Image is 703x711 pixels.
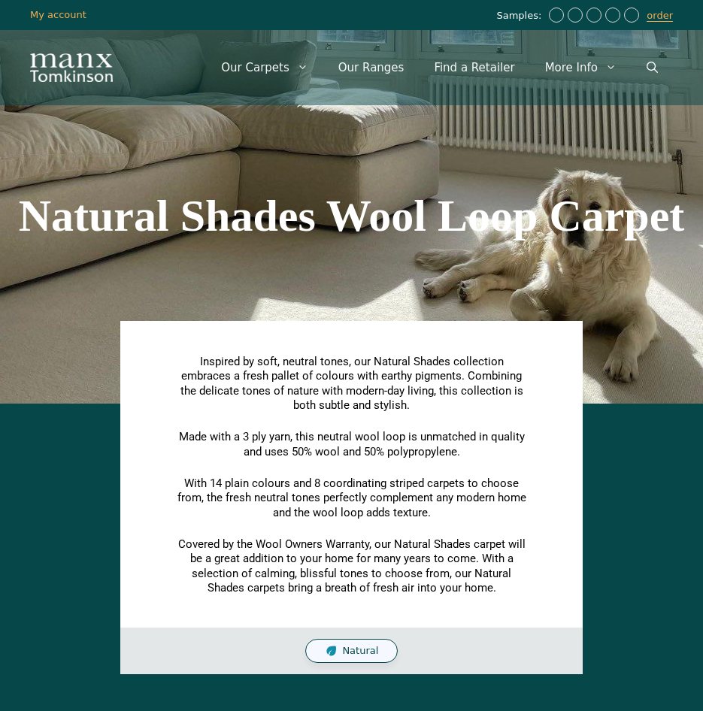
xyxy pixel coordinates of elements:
nav: Primary [206,45,673,90]
span: Samples: [496,10,545,23]
span: Made with a 3 ply yarn, this neutral wool loop is unmatched in quality and uses 50% wool and 50% ... [179,430,525,458]
a: More Info [530,45,632,90]
a: My account [30,9,86,20]
span: Natural [342,645,378,658]
span: Inspired by soft, neutral tones, our Natural Shades collection embraces a fresh pallet of colours... [180,355,523,413]
span: With 14 plain colours and 8 coordinating striped carpets to choose from, the fresh neutral tones ... [177,477,526,519]
img: Manx Tomkinson [30,53,113,82]
a: Find a Retailer [419,45,529,90]
a: Our Ranges [323,45,420,90]
p: Covered by the Wool Owners Warranty, our Natural Shades carpet will be a great addition to your h... [177,537,526,596]
h1: Natural Shades Wool Loop Carpet [8,193,695,238]
a: Open Search Bar [632,45,673,90]
a: Our Carpets [206,45,323,90]
a: order [647,10,673,22]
